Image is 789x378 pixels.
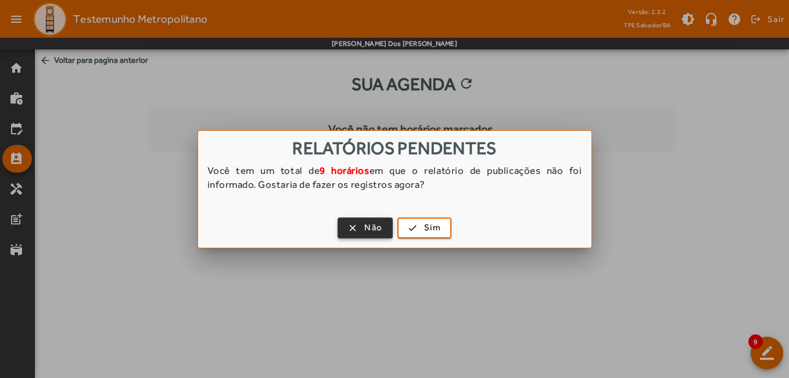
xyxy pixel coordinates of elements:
span: Relatórios pendentes [292,138,497,158]
span: Não [364,221,382,234]
div: Você tem um total de em que o relatório de publicações não foi informado. Gostaria de fazer os re... [198,163,591,203]
span: Sim [424,221,441,234]
button: Sim [397,217,451,238]
span: 9 horários [320,165,369,176]
button: Não [338,217,393,238]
